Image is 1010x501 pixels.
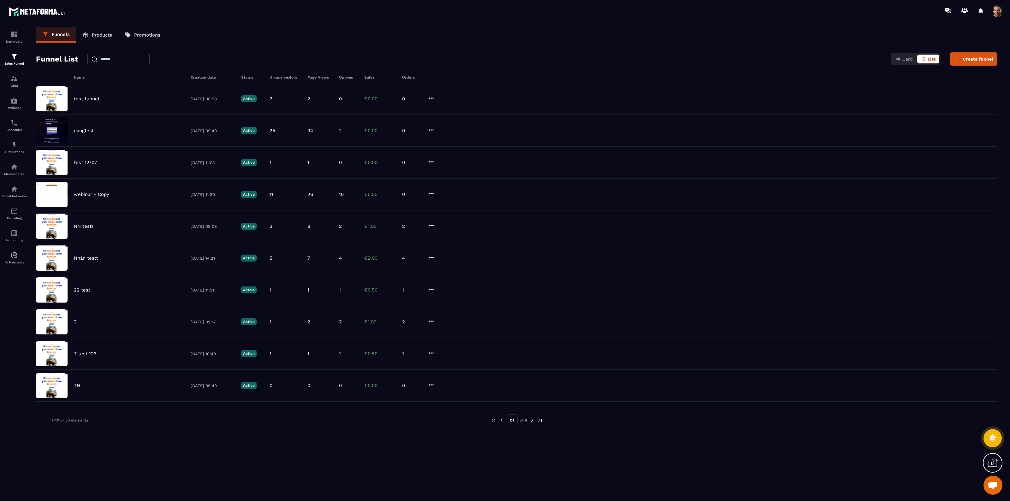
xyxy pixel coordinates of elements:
[963,56,993,62] span: Create funnel
[36,373,68,398] img: image
[307,96,310,102] p: 2
[36,53,78,65] h2: Funnel List
[2,158,27,180] a: automationsautomationsMember area
[191,383,235,388] p: [DATE] 09:49
[36,86,68,111] img: image
[364,192,396,197] p: €0.00
[10,229,18,237] img: accountant
[2,26,27,48] a: formationformationDashboard
[2,216,27,220] p: E-mailing
[339,75,358,80] h6: Opt-ins
[2,48,27,70] a: formationformationSales Funnel
[402,128,421,133] p: 0
[270,351,271,357] p: 1
[10,119,18,127] img: scheduler
[364,75,396,80] h6: Sales
[10,141,18,149] img: automations
[191,160,235,165] p: [DATE] 11:03
[2,261,27,264] p: IA Prospects
[2,40,27,43] p: Dashboard
[270,96,272,102] p: 2
[364,128,396,133] p: €0.00
[2,114,27,136] a: schedulerschedulerScheduler
[191,224,235,229] p: [DATE] 09:08
[364,351,396,357] p: €0.50
[402,223,421,229] p: 2
[307,192,313,197] p: 26
[507,414,518,426] p: 01
[10,185,18,193] img: social-network
[902,56,913,62] span: Card
[950,52,997,66] button: Create funnel
[36,341,68,366] img: image
[307,319,310,325] p: 2
[76,27,118,43] a: Products
[191,288,235,292] p: [DATE] 11:51
[364,223,396,229] p: €1.00
[241,382,257,389] p: Active
[2,194,27,198] p: Social Networks
[36,214,68,239] img: image
[52,32,70,37] p: Funnels
[74,160,97,165] p: test 12/07
[270,223,272,229] p: 2
[241,159,257,166] p: Active
[241,350,257,357] p: Active
[491,417,496,423] img: prev
[537,417,543,423] img: next
[74,255,98,261] p: Nhàn testt
[339,319,342,325] p: 2
[917,55,939,63] button: List
[10,31,18,38] img: formation
[74,351,97,357] p: T test 123
[74,319,77,325] p: 2
[74,223,93,229] p: NN test1
[402,383,421,388] p: 0
[241,191,257,198] p: Active
[2,225,27,247] a: accountantaccountantAccounting
[10,207,18,215] img: email
[10,163,18,171] img: automations
[10,53,18,60] img: formation
[2,172,27,176] p: Member area
[520,418,527,423] p: of 8
[36,277,68,303] img: image
[364,287,396,293] p: €0.50
[134,32,160,38] p: Promotions
[270,383,272,388] p: 0
[892,55,917,63] button: Card
[241,75,263,80] h6: Status
[191,128,235,133] p: [DATE] 09:40
[499,417,504,423] img: prev
[339,383,342,388] p: 0
[2,92,27,114] a: automationsautomationsWebinar
[270,160,271,165] p: 1
[241,286,257,293] p: Active
[9,6,66,17] img: logo
[241,223,257,230] p: Active
[339,192,344,197] p: 10
[983,476,1002,495] a: Mở cuộc trò chuyện
[241,318,257,325] p: Active
[402,96,421,102] p: 0
[402,287,421,293] p: 1
[270,75,301,80] h6: Unique visitors
[241,127,257,134] p: Active
[270,128,275,133] p: 25
[241,255,257,262] p: Active
[74,192,109,197] p: webinar - Copy
[339,351,341,357] p: 1
[191,320,235,324] p: [DATE] 09:17
[307,160,309,165] p: 1
[191,192,235,197] p: [DATE] 11:30
[402,160,421,165] p: 0
[2,62,27,65] p: Sales Funnel
[402,351,421,357] p: 1
[339,128,341,133] p: 1
[529,417,535,423] img: next
[307,351,309,357] p: 1
[10,75,18,82] img: formation
[2,203,27,225] a: emailemailE-mailing
[74,128,94,133] p: dangtest
[364,255,396,261] p: €2.00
